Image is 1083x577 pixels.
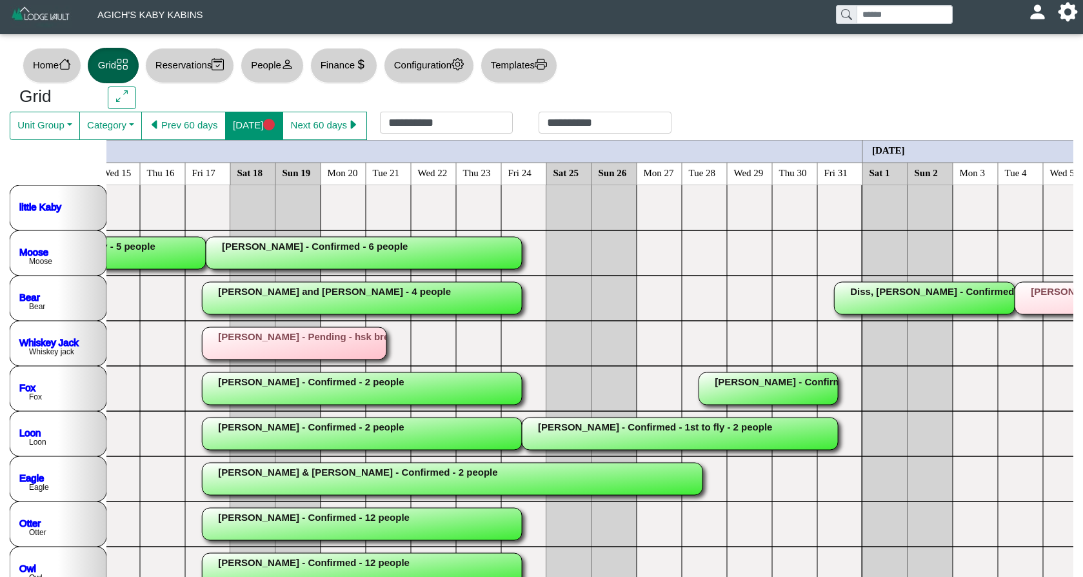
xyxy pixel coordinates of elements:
text: Sun 26 [599,167,627,177]
input: Check in [380,112,513,134]
button: Templatesprinter [481,48,557,83]
svg: arrows angle expand [116,90,128,103]
text: Wed 15 [102,167,132,177]
text: Thu 16 [147,167,175,177]
a: Whiskey Jack [19,336,79,347]
text: Fri 31 [824,167,848,177]
text: Mon 27 [644,167,675,177]
svg: currency dollar [355,58,367,70]
text: Sun 19 [283,167,311,177]
text: Mon 3 [960,167,986,177]
button: Unit Group [10,112,80,140]
img: Z [10,5,72,28]
text: Wed 5 [1050,167,1075,177]
text: Moose [29,257,52,266]
text: Bear [29,302,45,311]
svg: search [841,9,851,19]
text: Tue 21 [373,167,400,177]
text: Tue 28 [689,167,716,177]
button: Peopleperson [241,48,303,83]
svg: caret left fill [149,119,161,131]
button: Reservationscalendar2 check [145,48,234,83]
h3: Grid [19,86,88,107]
text: Sun 2 [915,167,938,177]
svg: gear fill [1063,7,1073,17]
button: Homehouse [23,48,81,83]
svg: circle fill [263,119,275,131]
text: Thu 23 [463,167,491,177]
text: Otter [29,528,46,537]
svg: grid [116,58,128,70]
a: little Kaby [19,201,62,212]
text: Wed 29 [734,167,764,177]
a: Owl [19,562,36,573]
svg: person [281,58,293,70]
text: Fri 24 [508,167,532,177]
button: Configurationgear [384,48,474,83]
a: Fox [19,381,36,392]
text: Sat 18 [237,167,263,177]
text: Wed 22 [418,167,448,177]
input: Check out [539,112,671,134]
button: Gridgrid [88,48,139,83]
text: Eagle [29,483,49,492]
a: Moose [19,246,48,257]
button: caret left fillPrev 60 days [141,112,226,140]
text: Fri 17 [192,167,216,177]
svg: printer [535,58,547,70]
svg: person fill [1033,7,1042,17]
text: Sat 25 [553,167,579,177]
button: arrows angle expand [108,86,135,110]
a: Eagle [19,472,44,483]
a: Otter [19,517,41,528]
button: [DATE]circle fill [225,112,283,140]
button: Next 60 dayscaret right fill [283,112,367,140]
svg: caret right fill [347,119,359,131]
text: Fox [29,392,42,401]
text: Sat 1 [869,167,890,177]
text: Thu 30 [779,167,807,177]
text: Loon [29,438,46,447]
a: Loon [19,427,41,438]
button: Financecurrency dollar [310,48,377,83]
svg: house [59,58,71,70]
svg: calendar2 check [212,58,224,70]
text: Whiskey jack [29,347,75,356]
text: Tue 4 [1005,167,1028,177]
button: Category [79,112,142,140]
svg: gear [452,58,464,70]
a: Bear [19,291,40,302]
text: [DATE] [872,145,905,155]
text: Mon 20 [328,167,358,177]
